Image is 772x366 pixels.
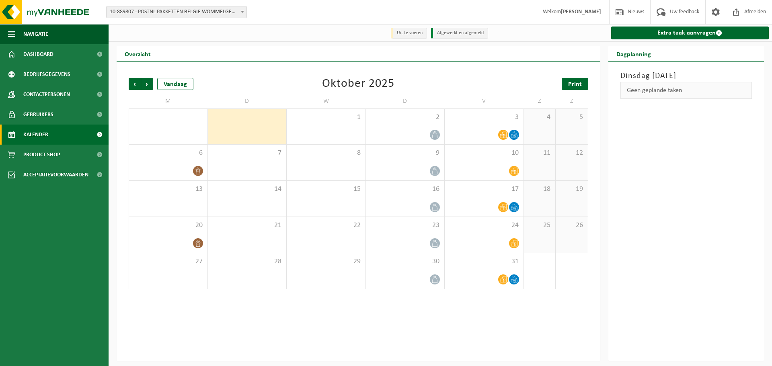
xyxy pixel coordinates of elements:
[370,221,441,230] span: 23
[157,78,193,90] div: Vandaag
[106,6,247,18] span: 10-889807 - POSTNL PAKKETTEN BELGIE WOMMELGEM - WOMMELGEM
[129,78,141,90] span: Vorige
[287,94,366,108] td: W
[322,78,394,90] div: Oktober 2025
[560,221,583,230] span: 26
[212,185,283,194] span: 14
[528,221,552,230] span: 25
[23,104,53,125] span: Gebruikers
[449,185,519,194] span: 17
[23,125,48,145] span: Kalender
[562,78,588,90] a: Print
[212,221,283,230] span: 21
[370,149,441,157] span: 9
[291,113,361,122] span: 1
[449,149,519,157] span: 10
[449,257,519,266] span: 31
[431,28,488,39] li: Afgewerkt en afgemeld
[370,185,441,194] span: 16
[560,185,583,194] span: 19
[133,149,203,157] span: 6
[620,70,752,82] h3: Dinsdag [DATE]
[291,149,361,157] span: 8
[370,257,441,266] span: 30
[291,221,361,230] span: 22
[524,94,556,108] td: Z
[23,84,70,104] span: Contactpersonen
[133,221,203,230] span: 20
[208,94,287,108] td: D
[133,257,203,266] span: 27
[212,149,283,157] span: 7
[608,46,659,61] h2: Dagplanning
[133,185,203,194] span: 13
[212,257,283,266] span: 28
[568,81,582,88] span: Print
[141,78,153,90] span: Volgende
[391,28,427,39] li: Uit te voeren
[611,27,769,39] a: Extra taak aanvragen
[445,94,524,108] td: V
[366,94,445,108] td: D
[23,24,48,44] span: Navigatie
[23,145,60,165] span: Product Shop
[23,165,88,185] span: Acceptatievoorwaarden
[528,185,552,194] span: 18
[370,113,441,122] span: 2
[23,44,53,64] span: Dashboard
[449,221,519,230] span: 24
[291,185,361,194] span: 15
[528,113,552,122] span: 4
[560,149,583,157] span: 12
[449,113,519,122] span: 3
[117,46,159,61] h2: Overzicht
[291,257,361,266] span: 29
[556,94,588,108] td: Z
[560,113,583,122] span: 5
[620,82,752,99] div: Geen geplande taken
[107,6,246,18] span: 10-889807 - POSTNL PAKKETTEN BELGIE WOMMELGEM - WOMMELGEM
[129,94,208,108] td: M
[561,9,601,15] strong: [PERSON_NAME]
[23,64,70,84] span: Bedrijfsgegevens
[528,149,552,157] span: 11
